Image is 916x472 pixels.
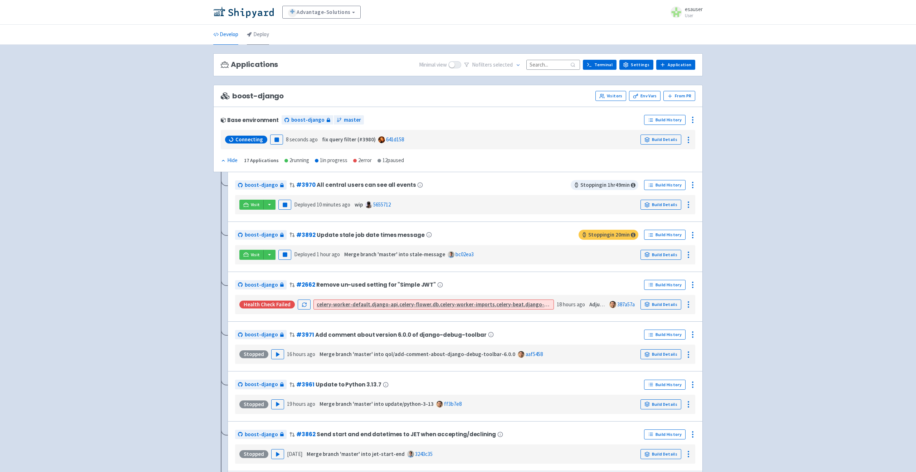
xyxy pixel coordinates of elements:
[291,116,325,124] span: boost-django
[317,232,424,238] span: Update stale job date times message
[282,6,361,19] a: Advantage-Solutions
[640,300,681,310] a: Build Details
[557,301,585,308] time: 18 hours ago
[239,301,295,308] div: Health check failed
[415,451,433,457] a: 3243c35
[213,25,238,45] a: Develop
[579,230,638,240] span: Stopping in 20 min
[235,280,287,290] a: boost-django
[644,115,686,125] a: Build History
[433,301,439,308] strong: db
[583,60,617,70] a: Terminal
[286,136,318,143] time: 8 seconds ago
[221,156,238,165] button: Hide
[617,301,635,308] a: 387a57a
[353,156,372,165] div: 2 error
[315,156,347,165] div: 1 in progress
[239,350,268,358] div: Stopped
[235,230,287,240] a: boost-django
[525,301,580,308] strong: django-ephemeral-init
[644,380,686,390] a: Build History
[666,6,703,18] a: esauser User
[355,201,363,208] strong: wip
[419,61,447,69] span: Minimal view
[644,429,686,439] a: Build History
[271,349,284,359] button: Play
[245,430,278,439] span: boost-django
[472,61,513,69] span: No filter s
[296,430,315,438] a: #3862
[245,281,278,289] span: boost-django
[640,135,681,145] a: Build Details
[496,301,524,308] strong: celery-beat
[270,135,283,145] button: Pause
[644,230,686,240] a: Build History
[296,231,315,239] a: #3892
[571,180,638,190] span: Stopping in 1 hr 49 min
[317,182,416,188] span: All central users can see all events
[282,115,333,125] a: boost-django
[245,331,278,339] span: boost-django
[221,117,279,123] div: Base environment
[294,201,350,208] span: Deployed
[235,330,287,340] a: boost-django
[235,180,287,190] a: boost-django
[685,13,703,18] small: User
[320,400,434,407] strong: Merge branch 'master' into update/python-3-13
[278,200,291,210] button: Pause
[334,115,364,125] a: master
[315,332,487,338] span: Add comment about version 6.0.0 of django-debug-toolbar
[239,200,264,210] a: Visit
[287,451,302,457] time: [DATE]
[629,91,661,101] a: Env Vars
[245,380,278,389] span: boost-django
[640,349,681,359] a: Build Details
[640,399,681,409] a: Build Details
[221,60,278,69] h3: Applications
[296,331,314,339] a: #3971
[493,61,513,68] span: selected
[245,231,278,239] span: boost-django
[271,399,284,409] button: Play
[386,136,404,143] a: 641d158
[372,301,398,308] strong: django-api
[244,156,279,165] div: 17 Applications
[235,136,263,143] span: Connecting
[213,6,274,18] img: Shipyard logo
[589,301,628,308] strong: Adjust comment
[344,116,361,124] span: master
[644,280,686,290] a: Build History
[455,251,474,258] a: bc02ea3
[656,60,695,70] a: Application
[644,330,686,340] a: Build History
[317,201,350,208] time: 10 minutes ago
[316,381,381,388] span: Update to Python 3.13.7
[377,156,404,165] div: 12 paused
[251,252,260,258] span: Visit
[399,301,431,308] strong: celery-flower
[644,180,686,190] a: Build History
[685,6,703,13] span: esauser
[221,92,284,100] span: boost-django
[317,301,658,308] a: celery-worker-default,django-api,celery-flower,db,celery-worker-imports,celery-beat,django-epheme...
[444,400,462,407] a: ff3b7e8
[320,351,515,357] strong: Merge branch 'master' into qol/add-comment-about-django-debug-toolbar-6.0.0
[640,449,681,459] a: Build Details
[287,351,315,357] time: 16 hours ago
[640,250,681,260] a: Build Details
[440,301,495,308] strong: celery-worker-imports
[317,301,370,308] strong: celery-worker-default
[239,450,268,458] div: Stopped
[245,181,278,189] span: boost-django
[307,451,405,457] strong: Merge branch 'master' into jet-start-end
[296,281,315,288] a: #2662
[296,181,315,189] a: #3970
[271,449,284,459] button: Play
[247,25,269,45] a: Deploy
[595,91,626,101] a: Visitors
[663,91,695,101] button: From PR
[278,250,291,260] button: Pause
[235,380,287,389] a: boost-django
[239,250,264,260] a: Visit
